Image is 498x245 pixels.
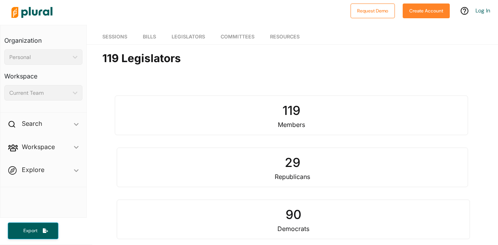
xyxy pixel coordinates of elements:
[475,7,490,14] a: Log In
[270,34,300,40] span: Resources
[121,101,462,120] div: 119
[4,29,82,46] h3: Organization
[22,119,42,128] h2: Search
[143,34,156,40] span: Bills
[123,172,462,181] div: Republicans
[403,3,450,18] button: Create Account
[102,52,482,65] h2: 119 Legislators
[123,205,464,224] div: 90
[4,65,82,82] h3: Workspace
[270,26,300,44] a: Resources
[351,6,395,14] a: Request Demo
[102,34,127,40] span: Sessions
[18,228,43,234] span: Export
[123,224,464,233] div: Democrats
[221,34,254,40] span: Committees
[102,26,127,44] a: Sessions
[172,26,205,44] a: Legislators
[221,26,254,44] a: Committees
[143,26,156,44] a: Bills
[121,120,462,129] div: Members
[8,222,58,239] button: Export
[403,6,450,14] a: Create Account
[9,53,70,61] div: Personal
[351,3,395,18] button: Request Demo
[123,153,462,172] div: 29
[9,89,70,97] div: Current Team
[172,34,205,40] span: Legislators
